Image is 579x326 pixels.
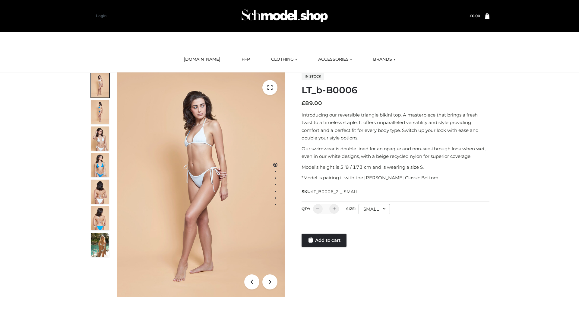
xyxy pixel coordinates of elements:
[117,72,285,297] img: ArielClassicBikiniTop_CloudNine_AzureSky_OW114ECO_1
[239,4,330,28] img: Schmodel Admin 964
[302,206,310,211] label: QTY:
[302,163,489,171] p: Model’s height is 5 ‘8 / 173 cm and is wearing a size S.
[470,14,480,18] a: £0.00
[302,234,346,247] a: Add to cart
[91,233,109,257] img: Arieltop_CloudNine_AzureSky2.jpg
[91,100,109,124] img: ArielClassicBikiniTop_CloudNine_AzureSky_OW114ECO_2-scaled.jpg
[302,145,489,160] p: Our swimwear is double lined for an opaque and non-see-through look when wet, even in our white d...
[346,206,356,211] label: Size:
[369,53,400,66] a: BRANDS
[314,53,356,66] a: ACCESSORIES
[91,126,109,151] img: ArielClassicBikiniTop_CloudNine_AzureSky_OW114ECO_3-scaled.jpg
[302,85,489,96] h1: LT_b-B0006
[267,53,302,66] a: CLOTHING
[302,111,489,142] p: Introducing our reversible triangle bikini top. A masterpiece that brings a fresh twist to a time...
[359,204,390,214] div: SMALL
[179,53,225,66] a: [DOMAIN_NAME]
[302,100,305,107] span: £
[302,188,359,195] span: SKU:
[91,153,109,177] img: ArielClassicBikiniTop_CloudNine_AzureSky_OW114ECO_4-scaled.jpg
[91,206,109,230] img: ArielClassicBikiniTop_CloudNine_AzureSky_OW114ECO_8-scaled.jpg
[302,174,489,182] p: *Model is pairing it with the [PERSON_NAME] Classic Bottom
[470,14,480,18] bdi: 0.00
[91,73,109,97] img: ArielClassicBikiniTop_CloudNine_AzureSky_OW114ECO_1-scaled.jpg
[302,100,322,107] bdi: 89.00
[302,73,324,80] span: In stock
[96,14,106,18] a: Login
[470,14,472,18] span: £
[91,180,109,204] img: ArielClassicBikiniTop_CloudNine_AzureSky_OW114ECO_7-scaled.jpg
[312,189,359,194] span: LT_B0006_2-_-SMALL
[237,53,255,66] a: FFP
